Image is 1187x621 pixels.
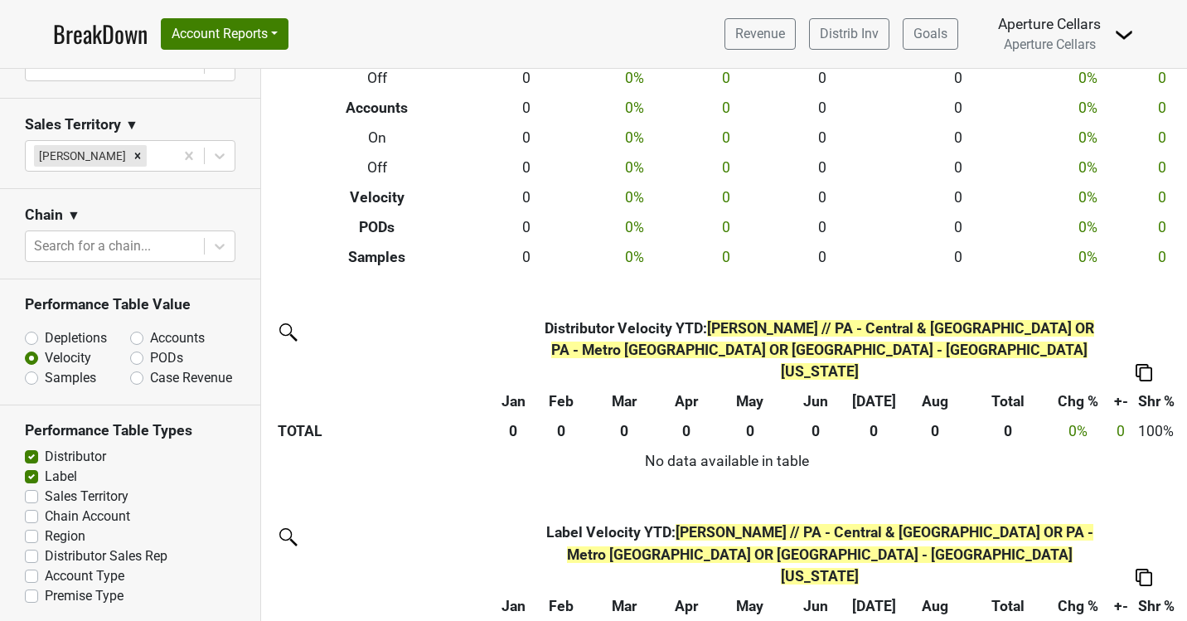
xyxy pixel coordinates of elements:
[754,212,890,242] td: 0
[1150,93,1175,123] td: 0
[274,417,496,447] th: TOTAL
[754,153,890,182] td: 0
[45,368,96,388] label: Samples
[754,93,890,123] td: 0
[784,387,845,417] th: Jun: activate to sort column ascending
[274,447,1180,477] td: No data available in table
[45,586,124,606] label: Premise Type
[1048,387,1109,417] th: Chg %: activate to sort column ascending
[754,63,890,93] td: 0
[715,387,784,417] th: May: activate to sort column ascending
[573,93,697,123] td: 0 %
[903,18,958,50] a: Goals
[274,63,481,93] th: Off
[1025,153,1150,182] td: 0 %
[274,153,481,182] th: Off
[1109,387,1133,417] th: +-: activate to sort column ascending
[150,328,205,348] label: Accounts
[573,242,697,272] td: 0 %
[809,18,889,50] a: Distrib Inv
[531,591,591,621] th: Feb: activate to sort column ascending
[715,591,784,621] th: May: activate to sort column ascending
[125,115,138,135] span: ▼
[45,507,130,526] label: Chain Account
[890,182,1026,212] td: 0
[890,242,1026,272] td: 0
[715,417,784,447] th: 0
[656,591,715,621] th: Apr: activate to sort column ascending
[591,417,656,447] th: 0
[902,417,968,447] th: 0
[573,123,697,153] td: 0 %
[274,591,496,621] th: &nbsp;: activate to sort column ascending
[1150,242,1175,272] td: 0
[573,153,697,182] td: 0 %
[45,447,106,467] label: Distributor
[45,546,167,566] label: Distributor Sales Rep
[754,123,890,153] td: 0
[481,212,573,242] td: 0
[128,145,147,167] div: Remove Brad Butcher
[968,417,1048,447] th: 0
[697,182,754,212] td: 0
[496,417,530,447] th: 0
[754,242,890,272] td: 0
[551,320,1094,381] span: [PERSON_NAME] // PA - Central & [GEOGRAPHIC_DATA] OR PA - Metro [GEOGRAPHIC_DATA] OR [GEOGRAPHIC_...
[274,93,481,123] th: Accounts
[567,524,1093,585] span: [PERSON_NAME] // PA - Central & [GEOGRAPHIC_DATA] OR PA - Metro [GEOGRAPHIC_DATA] OR [GEOGRAPHIC_...
[890,93,1026,123] td: 0
[784,417,845,447] th: 0
[1150,212,1175,242] td: 0
[531,313,1109,387] th: Distributor Velocity YTD :
[846,591,902,621] th: Jul: activate to sort column ascending
[1004,36,1096,52] span: Aperture Cellars
[1114,25,1134,45] img: Dropdown Menu
[1109,417,1133,447] td: 0
[697,242,754,272] td: 0
[45,487,128,507] label: Sales Territory
[573,63,697,93] td: 0 %
[591,591,656,621] th: Mar: activate to sort column ascending
[25,116,121,133] h3: Sales Territory
[531,417,591,447] th: 0
[1150,123,1175,153] td: 0
[697,123,754,153] td: 0
[1025,63,1150,93] td: 0 %
[1136,569,1152,586] img: Copy to clipboard
[496,387,530,417] th: Jan: activate to sort column ascending
[45,467,77,487] label: Label
[481,153,573,182] td: 0
[1136,364,1152,381] img: Copy to clipboard
[697,63,754,93] td: 0
[161,18,288,50] button: Account Reports
[1150,63,1175,93] td: 0
[45,348,91,368] label: Velocity
[846,417,902,447] th: 0
[724,18,796,50] a: Revenue
[25,422,235,439] h3: Performance Table Types
[34,145,128,167] div: [PERSON_NAME]
[754,182,890,212] td: 0
[784,591,845,621] th: Jun: activate to sort column ascending
[697,153,754,182] td: 0
[846,387,902,417] th: Jul: activate to sort column ascending
[45,328,107,348] label: Depletions
[573,182,697,212] td: 0 %
[1132,387,1180,417] th: Shr %: activate to sort column ascending
[150,348,183,368] label: PODs
[274,182,481,212] th: Velocity
[890,63,1026,93] td: 0
[1150,153,1175,182] td: 0
[1048,591,1109,621] th: Chg %: activate to sort column ascending
[531,518,1109,592] th: Label Velocity YTD :
[481,242,573,272] td: 0
[968,387,1048,417] th: Total: activate to sort column ascending
[591,387,656,417] th: Mar: activate to sort column ascending
[25,206,63,224] h3: Chain
[890,212,1026,242] td: 0
[274,318,300,344] img: filter
[968,591,1048,621] th: Total: activate to sort column ascending
[481,182,573,212] td: 0
[1150,182,1175,212] td: 0
[1025,182,1150,212] td: 0 %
